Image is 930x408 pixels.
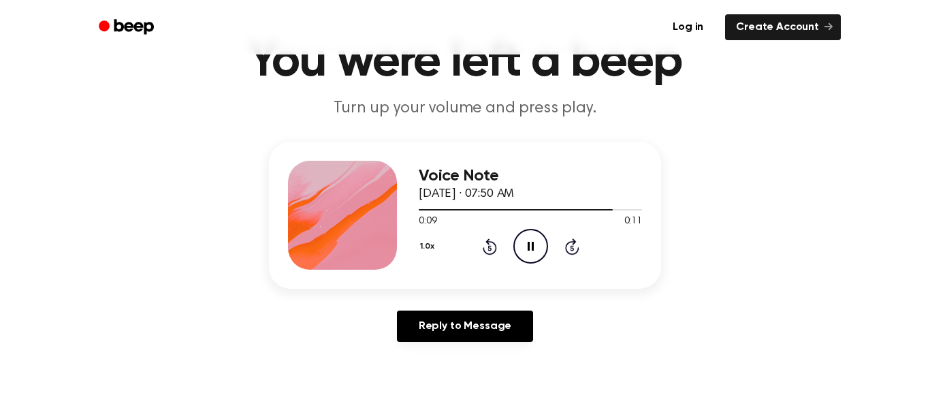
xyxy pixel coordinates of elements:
[89,14,166,41] a: Beep
[419,188,514,200] span: [DATE] · 07:50 AM
[204,97,726,120] p: Turn up your volume and press play.
[659,12,717,43] a: Log in
[725,14,841,40] a: Create Account
[624,215,642,229] span: 0:11
[419,167,642,185] h3: Voice Note
[397,311,533,342] a: Reply to Message
[419,215,436,229] span: 0:09
[116,37,814,87] h1: You were left a beep
[419,235,439,258] button: 1.0x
